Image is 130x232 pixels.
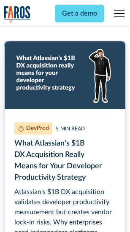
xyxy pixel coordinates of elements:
a: home [4,6,31,23]
a: Get a demo [55,5,104,22]
div: menu [109,3,126,24]
img: Logo of the analytics and reporting company Faros. [4,6,31,23]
